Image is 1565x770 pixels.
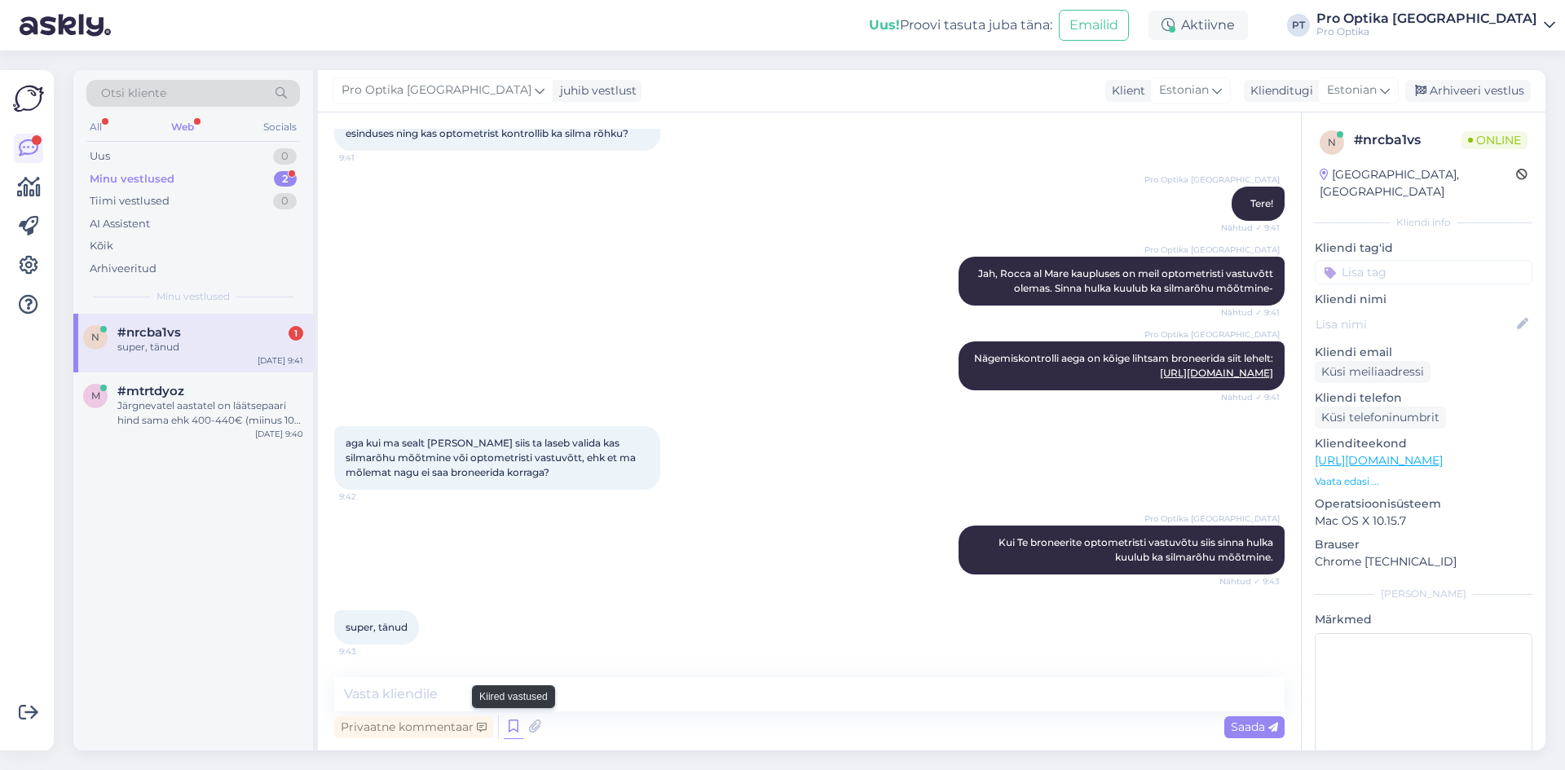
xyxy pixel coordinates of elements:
div: Küsi telefoninumbrit [1315,407,1446,429]
b: Uus! [869,17,900,33]
div: # nrcba1vs [1354,130,1461,150]
div: Järgnevatel aastatel on läätsepaari hind sama ehk 400-440€ (miinus 10% kliendisoodustus) kuid jär... [117,398,303,428]
span: Nähtud ✓ 9:41 [1219,222,1280,234]
span: super, tänud [346,621,408,633]
div: Arhiveeritud [90,261,156,277]
span: Nähtud ✓ 9:41 [1219,306,1280,319]
div: All [86,117,105,138]
div: 0 [273,193,297,209]
span: #nrcba1vs [117,325,181,340]
p: Klienditeekond [1315,435,1532,452]
div: 0 [273,148,297,165]
span: 9:43 [339,645,400,658]
a: [URL][DOMAIN_NAME] [1160,367,1273,379]
span: Minu vestlused [156,289,230,304]
span: Saada [1231,719,1278,734]
span: #mtrtdyoz [117,384,184,398]
span: Kui Te broneerite optometristi vastuvõtu siis sinna hulka kuulub ka silmarõhu mõõtmine. [999,536,1276,563]
span: m [91,389,100,402]
div: Arhiveeri vestlus [1405,80,1531,102]
span: 9:41 [339,152,400,164]
div: Pro Optika [1316,25,1537,38]
input: Lisa tag [1315,260,1532,284]
div: Proovi tasuta juba täna: [869,15,1052,35]
span: Estonian [1327,81,1377,99]
div: Pro Optika [GEOGRAPHIC_DATA] [1316,12,1537,25]
p: Kliendi email [1315,344,1532,361]
div: Web [168,117,197,138]
p: Kliendi nimi [1315,291,1532,308]
div: Küsi meiliaadressi [1315,361,1431,383]
div: 2 [274,171,297,187]
span: Otsi kliente [101,85,166,102]
div: 1 [289,326,303,341]
span: Nähtud ✓ 9:43 [1219,575,1280,587]
div: [DATE] 9:41 [258,354,303,367]
p: Mac OS X 10.15.7 [1315,513,1532,530]
span: Nägemiskontrolli aega on kõige lihtsam broneerida siit lehelt: [974,352,1273,379]
div: Kliendi info [1315,215,1532,230]
p: Brauser [1315,536,1532,553]
p: Chrome [TECHNICAL_ID] [1315,553,1532,570]
div: super, tänud [117,340,303,354]
span: Pro Optika [GEOGRAPHIC_DATA] [1144,174,1280,186]
span: Pro Optika [GEOGRAPHIC_DATA] [1144,244,1280,256]
div: Uus [90,148,110,165]
span: Jah, Rocca al Mare kaupluses on meil optometristi vastuvõtt olemas. Sinna hulka kuulub ka silmarõ... [978,267,1276,294]
p: Kliendi telefon [1315,389,1532,407]
span: Pro Optika [GEOGRAPHIC_DATA] [1144,328,1280,341]
span: n [1328,136,1336,148]
div: [GEOGRAPHIC_DATA], [GEOGRAPHIC_DATA] [1320,166,1516,200]
div: juhib vestlust [553,82,637,99]
img: Askly Logo [13,83,44,114]
div: Tiimi vestlused [90,193,170,209]
p: Operatsioonisüsteem [1315,495,1532,513]
span: Tere! [1250,197,1273,209]
div: Kõik [90,238,113,254]
div: Minu vestlused [90,171,174,187]
p: Kliendi tag'id [1315,240,1532,257]
div: Socials [260,117,300,138]
p: Märkmed [1315,611,1532,628]
div: AI Assistent [90,216,150,232]
span: 9:42 [339,491,400,503]
div: Klient [1105,82,1145,99]
button: Emailid [1059,10,1129,41]
span: Online [1461,131,1528,149]
a: [URL][DOMAIN_NAME] [1315,453,1443,468]
a: Pro Optika [GEOGRAPHIC_DATA]Pro Optika [1316,12,1555,38]
div: PT [1287,14,1310,37]
div: Privaatne kommentaar [334,716,493,738]
span: Nähtud ✓ 9:41 [1219,391,1280,403]
small: Kiired vastused [479,689,548,704]
input: Lisa nimi [1316,315,1514,333]
div: [PERSON_NAME] [1315,587,1532,601]
span: Pro Optika [GEOGRAPHIC_DATA] [1144,513,1280,525]
div: [DATE] 9:40 [255,428,303,440]
span: Estonian [1159,81,1209,99]
span: aga kui ma sealt [PERSON_NAME] siis ta laseb valida kas silmarõhu mõõtmine või optometristi vastu... [346,437,638,478]
p: Vaata edasi ... [1315,474,1532,489]
span: n [91,331,99,343]
span: Pro Optika [GEOGRAPHIC_DATA] [342,81,531,99]
div: Aktiivne [1148,11,1248,40]
div: Klienditugi [1244,82,1313,99]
